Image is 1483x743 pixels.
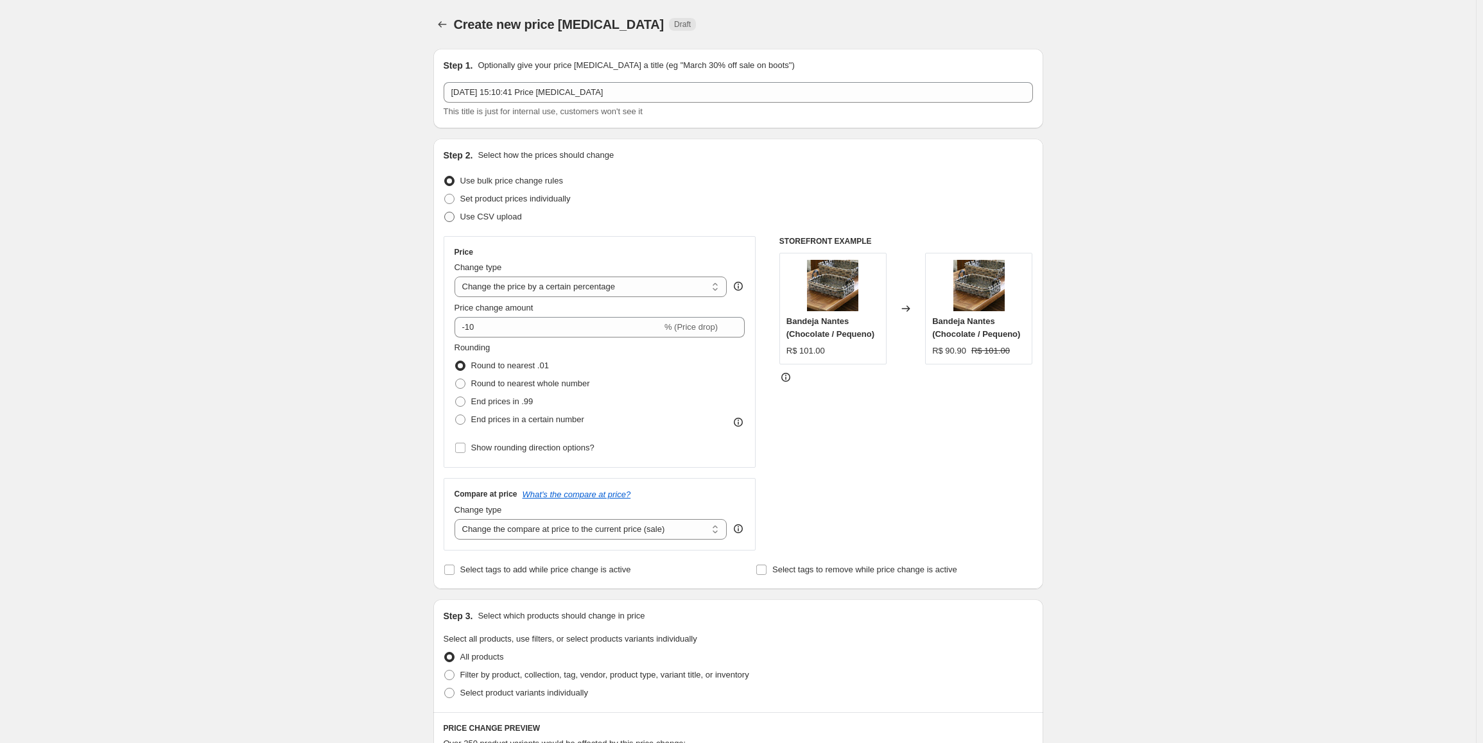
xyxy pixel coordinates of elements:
span: Round to nearest .01 [471,361,549,370]
span: Select all products, use filters, or select products variants individually [444,634,697,644]
span: Round to nearest whole number [471,379,590,388]
span: Use CSV upload [460,212,522,221]
input: -15 [455,317,662,337]
h3: Price [455,247,473,257]
span: Bandeja Nantes (Chocolate / Pequeno) [932,316,1020,339]
p: Optionally give your price [MEDICAL_DATA] a title (eg "March 30% off sale on boots") [478,59,794,72]
span: Draft [674,19,691,30]
button: What's the compare at price? [523,490,631,499]
span: Select tags to add while price change is active [460,565,631,574]
span: Create new price [MEDICAL_DATA] [454,17,664,31]
h6: STOREFRONT EXAMPLE [779,236,1033,246]
span: Change type [455,262,502,272]
button: Price change jobs [433,15,451,33]
span: End prices in a certain number [471,414,584,424]
div: help [732,280,745,293]
div: R$ 101.00 [786,345,825,357]
h2: Step 2. [444,149,473,162]
span: Filter by product, collection, tag, vendor, product type, variant title, or inventory [460,670,749,679]
h2: Step 3. [444,610,473,622]
span: End prices in .99 [471,397,533,406]
span: Select tags to remove while price change is active [772,565,957,574]
span: Set product prices individually [460,194,571,203]
strike: R$ 101.00 [971,345,1010,357]
h3: Compare at price [455,489,517,499]
div: R$ 90.90 [932,345,966,357]
div: help [732,522,745,535]
span: This title is just for internal use, customers won't see it [444,107,643,116]
span: % (Price drop) [664,322,718,332]
span: Price change amount [455,303,533,312]
span: Change type [455,505,502,515]
span: Show rounding direction options? [471,443,594,452]
span: Use bulk price change rules [460,176,563,185]
h6: PRICE CHANGE PREVIEW [444,723,1033,733]
p: Select how the prices should change [478,149,614,162]
p: Select which products should change in price [478,610,645,622]
span: Rounding [455,343,490,352]
h2: Step 1. [444,59,473,72]
img: Bandeja-Nantes_ab6a968a-31ac-44c7-b527-2af6ebdcbdfa_80x.jpg [807,260,858,311]
input: 30% off holiday sale [444,82,1033,103]
img: Bandeja-Nantes_ab6a968a-31ac-44c7-b527-2af6ebdcbdfa_80x.jpg [953,260,1005,311]
span: Select product variants individually [460,688,588,697]
span: Bandeja Nantes (Chocolate / Pequeno) [786,316,874,339]
span: All products [460,652,504,662]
